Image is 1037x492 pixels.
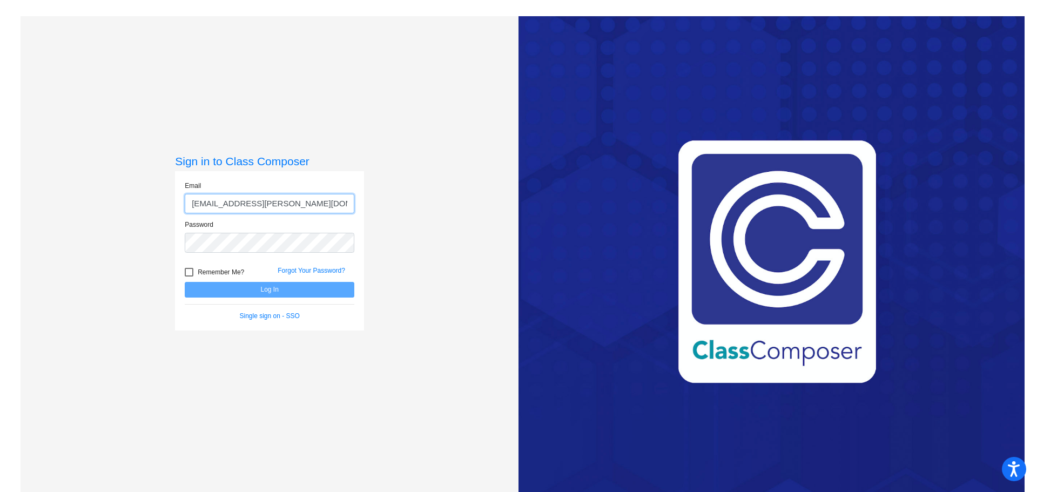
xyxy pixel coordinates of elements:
[185,220,213,230] label: Password
[175,154,364,168] h3: Sign in to Class Composer
[240,312,300,320] a: Single sign on - SSO
[185,282,354,298] button: Log In
[278,267,345,274] a: Forgot Your Password?
[198,266,244,279] span: Remember Me?
[185,181,201,191] label: Email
